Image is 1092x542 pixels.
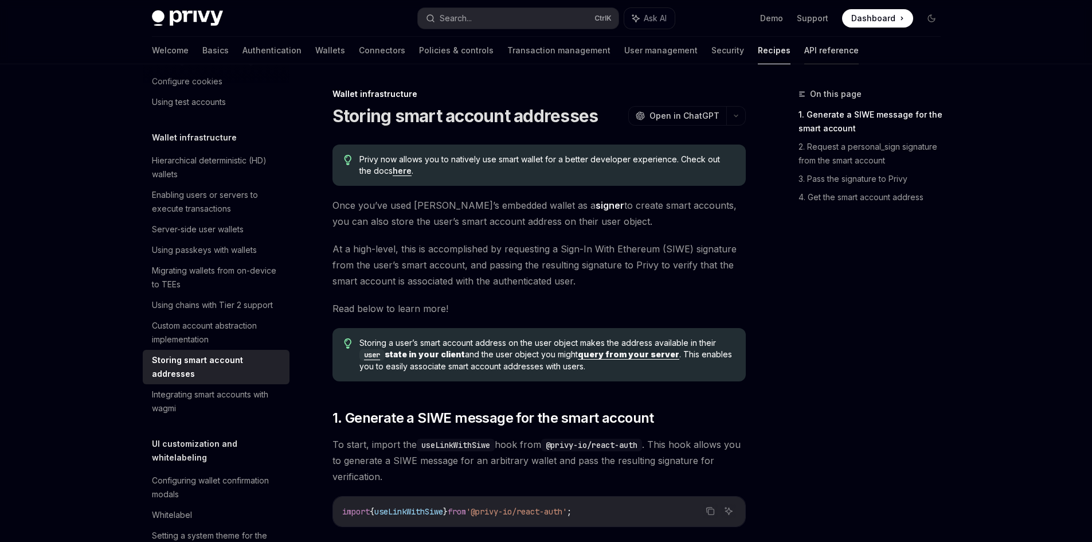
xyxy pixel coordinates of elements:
[152,474,283,501] div: Configuring wallet confirmation modals
[851,13,895,24] span: Dashboard
[332,301,746,317] span: Read below to learn more!
[143,260,289,295] a: Migrating wallets from on-device to TEEs
[624,37,698,64] a: User management
[152,37,189,64] a: Welcome
[466,506,567,517] span: '@privy-io/react-auth'
[799,170,950,188] a: 3. Pass the signature to Privy
[359,154,734,177] span: Privy now allows you to natively use smart wallet for a better developer experience. Check out th...
[202,37,229,64] a: Basics
[152,298,273,312] div: Using chains with Tier 2 support
[152,10,223,26] img: dark logo
[359,349,385,361] code: user
[152,243,257,257] div: Using passkeys with wallets
[143,505,289,525] a: Whitelabel
[649,110,719,122] span: Open in ChatGPT
[143,384,289,419] a: Integrating smart accounts with wagmi
[152,154,283,181] div: Hierarchical deterministic (HD) wallets
[443,506,448,517] span: }
[440,11,472,25] div: Search...
[842,9,913,28] a: Dashboard
[799,188,950,206] a: 4. Get the smart account address
[922,9,941,28] button: Toggle dark mode
[578,349,679,360] a: query from your server
[242,37,302,64] a: Authentication
[332,197,746,229] span: Once you’ve used [PERSON_NAME]’s embedded wallet as a to create smart accounts, you can also stor...
[332,106,598,126] h1: Storing smart account addresses
[143,295,289,315] a: Using chains with Tier 2 support
[143,185,289,219] a: Enabling users or servers to execute transactions
[152,264,283,291] div: Migrating wallets from on-device to TEEs
[374,506,443,517] span: useLinkWithSiwe
[143,470,289,505] a: Configuring wallet confirmation modals
[359,37,405,64] a: Connectors
[418,8,619,29] button: Search...CtrlK
[315,37,345,64] a: Wallets
[711,37,744,64] a: Security
[594,14,612,23] span: Ctrl K
[359,337,734,372] span: Storing a user’s smart account address on the user object makes the address available in their an...
[152,131,237,145] h5: Wallet infrastructure
[448,506,466,517] span: from
[152,95,226,109] div: Using test accounts
[721,504,736,518] button: Ask AI
[143,92,289,112] a: Using test accounts
[804,37,859,64] a: API reference
[143,150,289,185] a: Hierarchical deterministic (HD) wallets
[342,506,370,517] span: import
[596,200,624,211] strong: signer
[541,439,642,451] code: @privy-io/react-auth
[332,88,746,100] div: Wallet infrastructure
[359,349,465,359] b: state in your client
[332,241,746,289] span: At a high-level, this is accomplished by requesting a Sign-In With Ethereum (SIWE) signature from...
[810,87,862,101] span: On this page
[143,240,289,260] a: Using passkeys with wallets
[152,437,289,465] h5: UI customization and whitelabeling
[628,106,726,126] button: Open in ChatGPT
[799,106,950,138] a: 1. Generate a SIWE message for the smart account
[332,409,654,427] span: 1. Generate a SIWE message for the smart account
[370,506,374,517] span: {
[507,37,610,64] a: Transaction management
[143,315,289,350] a: Custom account abstraction implementation
[152,353,283,381] div: Storing smart account addresses
[567,506,572,517] span: ;
[393,166,412,176] a: here
[143,219,289,240] a: Server-side user wallets
[152,188,283,216] div: Enabling users or servers to execute transactions
[143,350,289,384] a: Storing smart account addresses
[332,436,746,485] span: To start, import the hook from . This hook allows you to generate a SIWE message for an arbitrary...
[758,37,790,64] a: Recipes
[703,504,718,518] button: Copy the contents from the code block
[344,338,352,349] svg: Tip
[644,13,667,24] span: Ask AI
[152,508,192,522] div: Whitelabel
[797,13,828,24] a: Support
[152,223,244,236] div: Server-side user wallets
[760,13,783,24] a: Demo
[152,388,283,415] div: Integrating smart accounts with wagmi
[152,319,283,346] div: Custom account abstraction implementation
[344,155,352,165] svg: Tip
[624,8,675,29] button: Ask AI
[419,37,494,64] a: Policies & controls
[799,138,950,170] a: 2. Request a personal_sign signature from the smart account
[417,439,495,451] code: useLinkWithSiwe
[359,349,465,359] a: userstate in your client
